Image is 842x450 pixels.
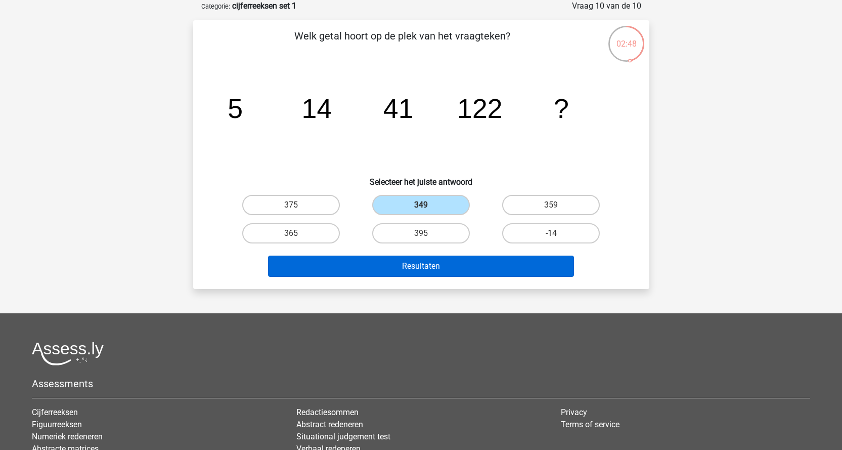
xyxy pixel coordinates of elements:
a: Redactiesommen [296,407,359,417]
small: Categorie: [201,3,230,10]
label: 365 [242,223,340,243]
h5: Assessments [32,378,810,390]
button: Resultaten [268,256,574,277]
label: 359 [502,195,600,215]
h6: Selecteer het juiste antwoord [209,169,633,187]
p: Welk getal hoort op de plek van het vraagteken? [209,28,595,59]
label: 349 [372,195,470,215]
a: Terms of service [561,420,619,429]
a: Cijferreeksen [32,407,78,417]
div: 02:48 [607,25,645,50]
a: Abstract redeneren [296,420,363,429]
tspan: 41 [383,93,413,124]
a: Privacy [561,407,587,417]
img: Assessly logo [32,342,104,365]
label: 395 [372,223,470,243]
a: Situational judgement test [296,432,390,441]
label: -14 [502,223,600,243]
label: 375 [242,195,340,215]
a: Figuurreeksen [32,420,82,429]
strong: cijferreeksen set 1 [232,1,296,11]
a: Numeriek redeneren [32,432,103,441]
tspan: 122 [457,93,503,124]
tspan: 14 [301,93,332,124]
tspan: 5 [228,93,243,124]
tspan: ? [554,93,569,124]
